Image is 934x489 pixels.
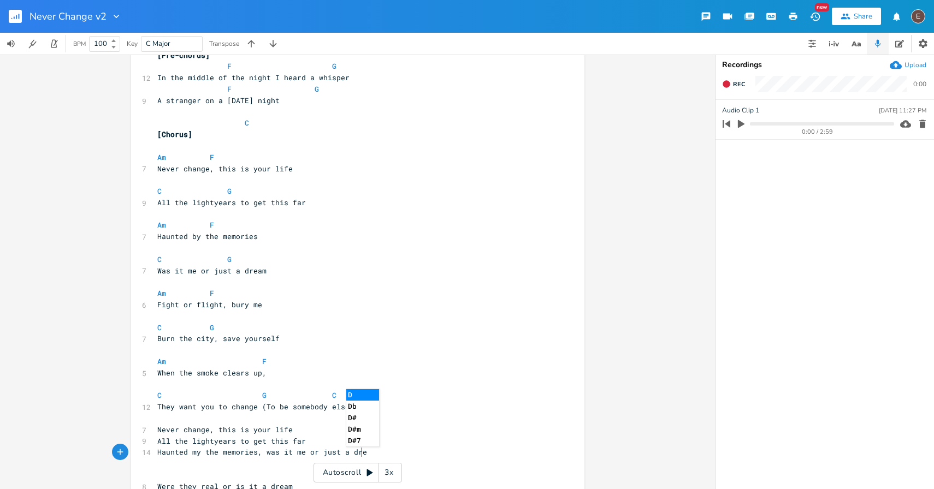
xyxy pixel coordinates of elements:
span: Am [157,288,166,298]
span: F [210,152,214,162]
button: Share [832,8,881,25]
li: D#7 [346,435,379,446]
div: Transpose [209,40,239,47]
button: E [911,4,925,29]
span: F [227,84,232,94]
span: C [332,390,336,400]
button: New [804,7,826,26]
li: Db [346,401,379,412]
span: C [157,390,162,400]
div: 3x [379,463,399,482]
span: They want you to change (To be somebody else) [157,402,354,412]
span: G [262,390,267,400]
span: G [227,186,232,196]
button: Rec [718,75,749,93]
li: D#m [346,424,379,435]
span: C Major [146,39,170,49]
div: Recordings [722,61,927,69]
span: Never change, this is your life [157,425,293,434]
span: When the smoke clears up, [157,368,267,378]
span: Am [157,152,166,162]
button: Upload [890,59,926,71]
span: Am [157,356,166,366]
div: Autoscroll [314,463,402,482]
div: Key [127,40,138,47]
li: D# [346,412,379,424]
div: New [815,3,829,11]
span: C [157,254,162,264]
span: C [157,323,162,332]
span: Audio Clip 1 [722,105,759,116]
span: G [210,323,214,332]
span: In the middle of the night I heard a whisper [157,73,350,82]
span: F [227,61,232,71]
span: Am [157,220,166,230]
li: D [346,389,379,401]
span: [Pre-chorus] [157,50,210,60]
span: All the lightyears to get this far [157,436,306,446]
span: Burn the city, save yourself [157,333,280,343]
span: C [245,118,249,128]
div: Upload [905,61,926,69]
span: Fight or flight, bury me [157,300,262,309]
div: 0:00 / 2:59 [741,129,894,135]
span: C [157,186,162,196]
div: Share [854,11,872,21]
div: edward [911,9,925,23]
span: Never change, this is your life [157,164,293,174]
span: G [227,254,232,264]
span: F [210,288,214,298]
span: F [262,356,267,366]
span: All the lightyears to get this far [157,198,306,207]
span: G [332,61,336,71]
span: Haunted by the memories [157,231,258,241]
span: Rec [733,80,745,88]
span: G [315,84,319,94]
div: [DATE] 11:27 PM [879,108,926,114]
span: A stranger on a [DATE] night [157,96,280,105]
span: [Chorus] [157,129,192,139]
span: F [210,220,214,230]
div: 0:00 [913,81,926,87]
div: BPM [73,41,86,47]
span: Was it me or just a dream [157,266,267,276]
span: Never Change v2 [29,11,107,21]
span: Haunted my the memories, was it me or just a dre [157,447,367,457]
